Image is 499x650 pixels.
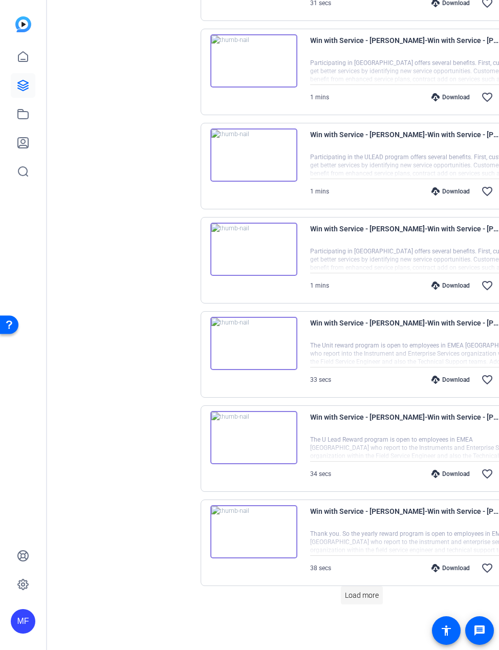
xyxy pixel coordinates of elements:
[481,468,493,480] mat-icon: favorite_border
[345,590,379,601] span: Load more
[341,586,383,604] button: Load more
[426,281,475,290] div: Download
[481,279,493,292] mat-icon: favorite_border
[310,376,331,383] span: 33 secs
[310,470,331,478] span: 34 secs
[210,411,297,464] img: thumb-nail
[426,376,475,384] div: Download
[310,188,329,195] span: 1 mins
[481,374,493,386] mat-icon: favorite_border
[11,609,35,634] div: MF
[481,185,493,198] mat-icon: favorite_border
[426,564,475,572] div: Download
[481,91,493,103] mat-icon: favorite_border
[426,187,475,196] div: Download
[310,565,331,572] span: 38 secs
[210,128,297,182] img: thumb-nail
[15,16,31,32] img: blue-gradient.svg
[310,282,329,289] span: 1 mins
[310,94,329,101] span: 1 mins
[210,505,297,558] img: thumb-nail
[473,624,486,637] mat-icon: message
[426,93,475,101] div: Download
[210,34,297,88] img: thumb-nail
[440,624,452,637] mat-icon: accessibility
[481,562,493,574] mat-icon: favorite_border
[210,317,297,370] img: thumb-nail
[210,223,297,276] img: thumb-nail
[426,470,475,478] div: Download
